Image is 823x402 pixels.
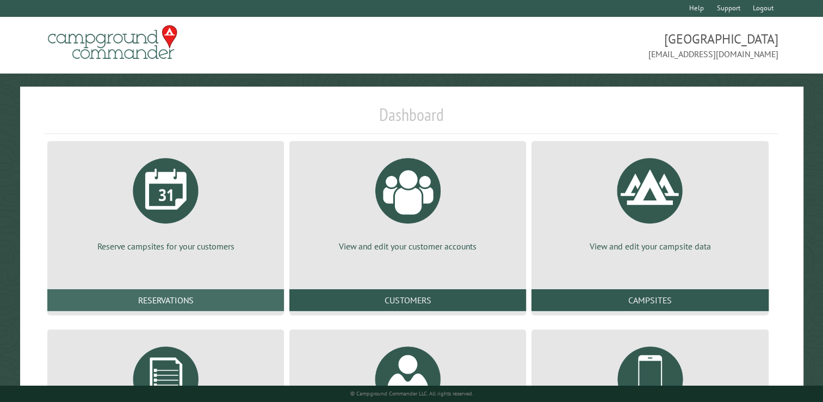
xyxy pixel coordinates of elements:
[544,240,755,252] p: View and edit your campsite data
[289,289,526,311] a: Customers
[45,21,181,64] img: Campground Commander
[60,150,271,252] a: Reserve campsites for your customers
[302,150,513,252] a: View and edit your customer accounts
[350,390,473,397] small: © Campground Commander LLC. All rights reserved.
[302,240,513,252] p: View and edit your customer accounts
[45,104,778,134] h1: Dashboard
[412,30,779,60] span: [GEOGRAPHIC_DATA] [EMAIL_ADDRESS][DOMAIN_NAME]
[544,150,755,252] a: View and edit your campsite data
[531,289,768,311] a: Campsites
[47,289,284,311] a: Reservations
[60,240,271,252] p: Reserve campsites for your customers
